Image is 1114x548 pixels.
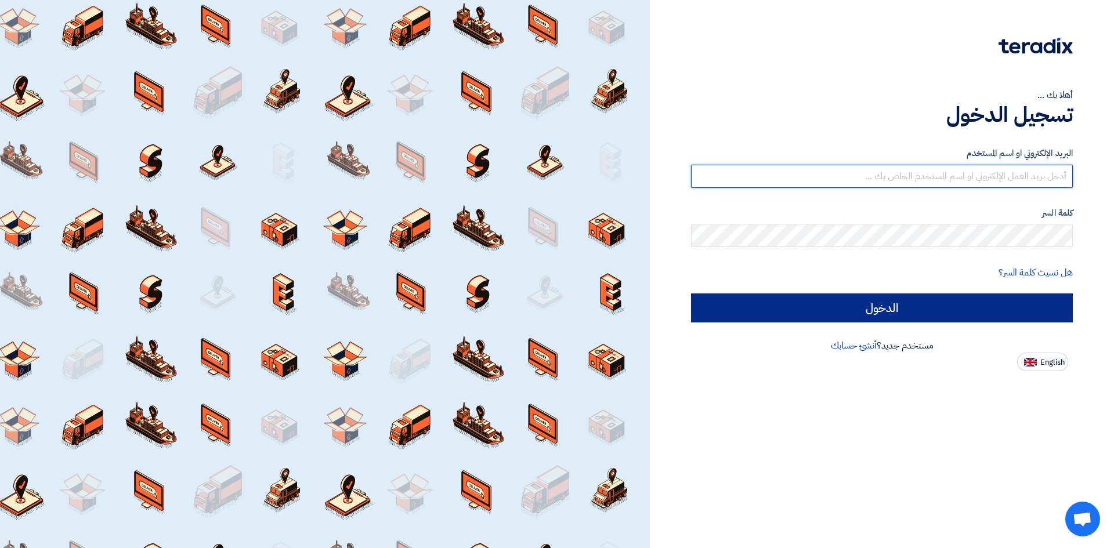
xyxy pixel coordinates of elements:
h1: تسجيل الدخول [691,102,1073,128]
div: أهلا بك ... [691,88,1073,102]
a: Open chat [1065,502,1100,536]
button: English [1017,353,1068,371]
label: البريد الإلكتروني او اسم المستخدم [691,147,1073,160]
div: مستخدم جديد؟ [691,339,1073,353]
a: هل نسيت كلمة السر؟ [999,266,1073,280]
a: أنشئ حسابك [831,339,877,353]
label: كلمة السر [691,206,1073,220]
input: الدخول [691,293,1073,322]
input: أدخل بريد العمل الإلكتروني او اسم المستخدم الخاص بك ... [691,165,1073,188]
img: Teradix logo [999,38,1073,54]
img: en-US.png [1024,358,1037,366]
span: English [1040,358,1065,366]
